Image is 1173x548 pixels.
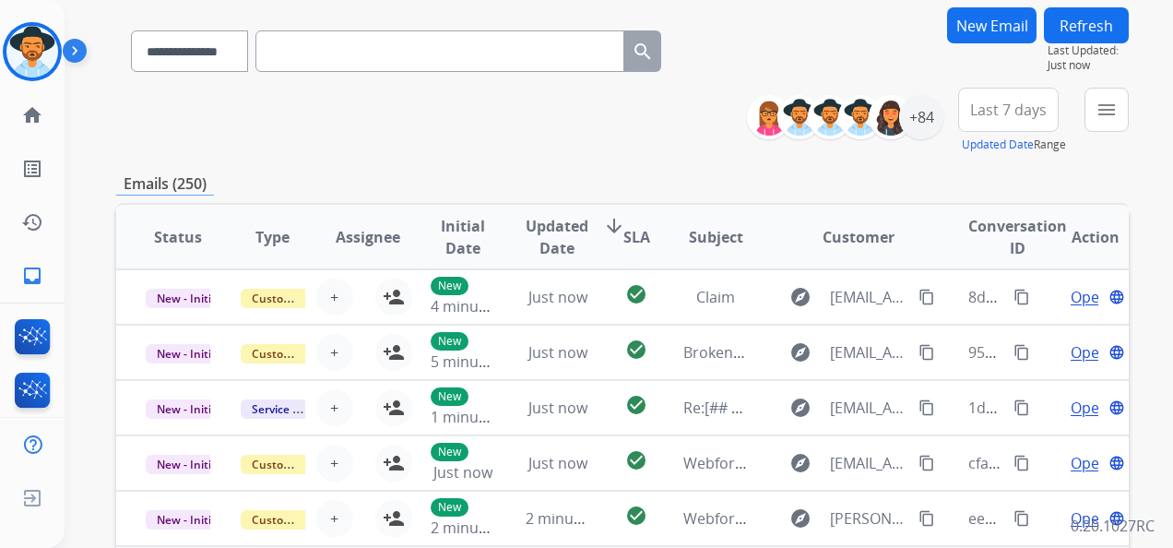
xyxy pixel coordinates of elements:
p: New [431,387,468,406]
span: Updated Date [526,215,588,259]
span: Just now [1048,58,1129,73]
mat-icon: content_copy [1013,455,1030,471]
span: + [330,286,338,308]
button: New Email [947,7,1037,43]
span: Open [1071,452,1108,474]
mat-icon: content_copy [918,399,935,416]
mat-icon: language [1108,510,1125,527]
mat-icon: search [632,41,654,63]
span: Range [962,137,1066,152]
span: [PERSON_NAME][EMAIL_ADDRESS][DOMAIN_NAME] [830,507,908,530]
p: Emails (250) [116,173,214,196]
span: + [330,507,338,530]
mat-icon: check_circle [625,283,647,305]
button: + [316,500,353,537]
mat-icon: language [1108,344,1125,361]
span: SLA [623,226,650,248]
span: Open [1071,286,1108,308]
mat-icon: content_copy [918,344,935,361]
mat-icon: explore [789,397,812,419]
mat-icon: content_copy [1013,399,1030,416]
mat-icon: content_copy [1013,510,1030,527]
mat-icon: check_circle [625,339,647,361]
span: Just now [433,462,492,482]
mat-icon: content_copy [918,455,935,471]
span: [EMAIL_ADDRESS][DOMAIN_NAME] [830,286,908,308]
span: [EMAIL_ADDRESS][DOMAIN_NAME] [830,452,908,474]
mat-icon: person_add [383,286,405,308]
mat-icon: arrow_downward [603,215,625,237]
span: New - Initial [146,289,231,308]
p: New [431,498,468,517]
p: New [431,443,468,461]
span: + [330,397,338,419]
span: Customer [823,226,895,248]
button: Refresh [1044,7,1129,43]
span: Customer Support [241,289,361,308]
span: Open [1071,341,1108,363]
span: Open [1071,397,1108,419]
img: avatar [6,26,58,77]
span: Broken coach [683,342,778,363]
mat-icon: explore [789,507,812,530]
span: Webform from [EMAIL_ADDRESS][DOMAIN_NAME] on [DATE] [683,453,1101,473]
mat-icon: content_copy [918,510,935,527]
mat-icon: explore [789,341,812,363]
span: Just now [528,287,587,307]
mat-icon: language [1108,399,1125,416]
mat-icon: explore [789,286,812,308]
p: 0.20.1027RC [1071,515,1155,537]
span: + [330,341,338,363]
span: New - Initial [146,399,231,419]
span: 2 minutes ago [526,508,624,529]
span: Initial Date [431,215,495,259]
span: Customer Support [241,344,361,363]
mat-icon: home [21,104,43,126]
mat-icon: menu [1096,99,1118,121]
span: [EMAIL_ADDRESS][DOMAIN_NAME] [830,397,908,419]
mat-icon: content_copy [1013,289,1030,305]
button: + [316,389,353,426]
mat-icon: check_circle [625,449,647,471]
span: 2 minutes ago [431,518,529,538]
span: Claim [696,287,735,307]
button: + [316,334,353,371]
span: Re:[## 45224 ##] Impressions Vanity [683,398,936,418]
span: New - Initial [146,455,231,474]
span: Last 7 days [970,106,1047,113]
span: Open [1071,507,1108,530]
span: [EMAIL_ADDRESS][DOMAIN_NAME] [830,341,908,363]
span: Conversation ID [968,215,1067,259]
span: Customer Support [241,510,361,530]
mat-icon: language [1108,455,1125,471]
p: New [431,332,468,351]
mat-icon: person_add [383,452,405,474]
mat-icon: content_copy [1013,344,1030,361]
mat-icon: person_add [383,341,405,363]
span: 5 minutes ago [431,351,529,372]
span: Just now [528,453,587,473]
span: Just now [528,342,587,363]
span: Service Support [241,399,346,419]
span: Subject [689,226,743,248]
mat-icon: check_circle [625,505,647,527]
mat-icon: content_copy [918,289,935,305]
mat-icon: history [21,211,43,233]
button: + [316,445,353,482]
mat-icon: inbox [21,265,43,287]
span: Just now [528,398,587,418]
span: + [330,452,338,474]
button: + [316,279,353,316]
mat-icon: explore [789,452,812,474]
span: Assignee [336,226,400,248]
div: +84 [899,95,943,139]
span: Type [255,226,290,248]
span: Status [154,226,202,248]
mat-icon: list_alt [21,158,43,180]
mat-icon: language [1108,289,1125,305]
p: New [431,277,468,295]
span: Customer Support [241,455,361,474]
mat-icon: check_circle [625,394,647,416]
mat-icon: person_add [383,397,405,419]
span: New - Initial [146,510,231,530]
